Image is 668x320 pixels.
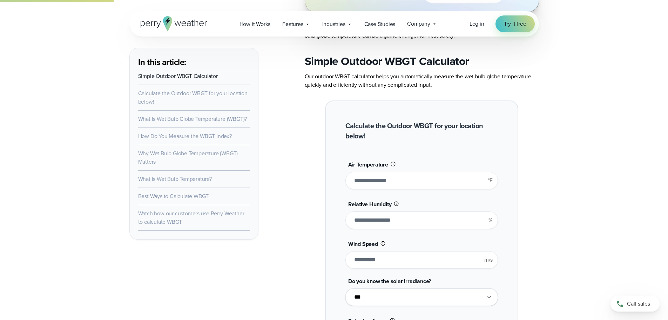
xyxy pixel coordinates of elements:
[364,20,396,28] span: Case Studies
[234,17,277,31] a: How it Works
[138,72,218,80] a: Simple Outdoor WBGT Calculator
[358,17,402,31] a: Case Studies
[407,20,430,28] span: Company
[138,192,209,200] a: Best Ways to Calculate WBGT
[138,89,248,106] a: Calculate the Outdoor WBGT for your location below!
[345,121,498,141] h2: Calculate the Outdoor WBGT for your location below!
[348,161,388,169] span: Air Temperature
[322,20,345,28] span: Industries
[348,277,431,285] span: Do you know the solar irradiance?
[138,209,244,226] a: Watch how our customers use Perry Weather to calculate WBGT
[138,57,250,68] h3: In this article:
[610,296,660,312] a: Call sales
[305,72,539,89] p: Our outdoor WBGT calculator helps you automatically measure the wet bulb globe temperature quickl...
[348,200,392,208] span: Relative Humidity
[138,115,247,123] a: What is Wet Bulb Globe Temperature (WBGT)?
[138,132,232,140] a: How Do You Measure the WBGT Index?
[495,15,535,32] a: Try it free
[138,149,238,166] a: Why Wet Bulb Globe Temperature (WBGT) Matters
[305,54,539,68] h2: Simple Outdoor WBGT Calculator
[282,20,303,28] span: Features
[504,20,526,28] span: Try it free
[470,20,484,28] a: Log in
[627,300,650,308] span: Call sales
[348,240,378,248] span: Wind Speed
[239,20,271,28] span: How it Works
[138,175,212,183] a: What is Wet Bulb Temperature?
